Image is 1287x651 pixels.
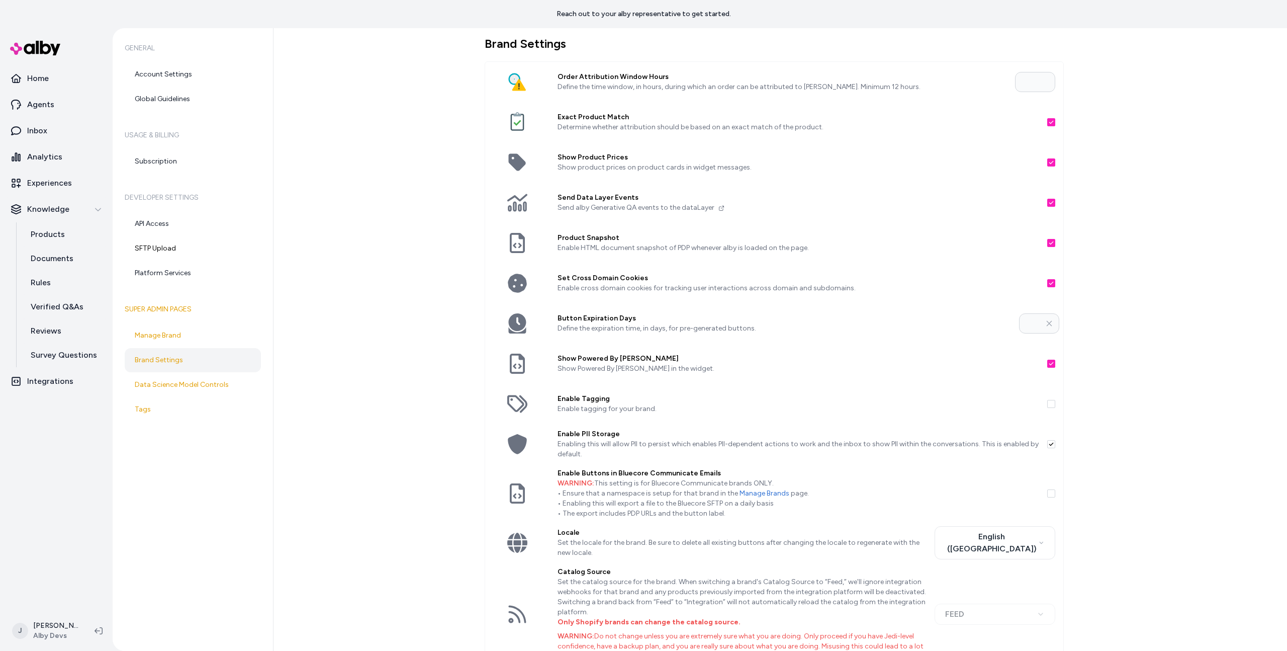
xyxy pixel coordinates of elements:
[4,119,109,143] a: Inbox
[21,319,109,343] a: Reviews
[12,623,28,639] span: J
[740,489,789,498] a: Manage Brands
[558,273,1039,283] label: Set Cross Domain Cookies
[125,397,261,422] a: Tags
[558,618,741,626] b: Only Shopify brands can change the catalog source.
[558,538,927,558] p: Set the locale for the brand. Be sure to delete all existing buttons after changing the locale to...
[125,261,261,285] a: Platform Services
[27,151,62,163] p: Analytics
[27,177,72,189] p: Experiences
[31,277,51,289] p: Rules
[4,66,109,91] a: Home
[558,439,1039,459] p: Enabling this will allow PII to persist which enables PII-dependent actions to work and the inbox...
[558,112,1039,122] label: Exact Product Match
[125,373,261,397] a: Data Science Model Controls
[558,122,1039,132] p: Determine whether attribution should be based on an exact match of the product.
[125,121,261,149] h6: Usage & Billing
[558,233,1039,243] label: Product Snapshot
[31,228,65,240] p: Products
[21,343,109,367] a: Survey Questions
[558,632,594,640] span: Warning:
[125,236,261,261] a: SFTP Upload
[125,184,261,212] h6: Developer Settings
[33,631,78,641] span: Alby Devs
[558,283,1039,293] p: Enable cross domain cookies for tracking user interactions across domain and subdomains.
[4,145,109,169] a: Analytics
[21,295,109,319] a: Verified Q&As
[558,162,1039,173] p: Show product prices on product cards in widget messages.
[4,171,109,195] a: Experiences
[558,528,927,538] label: Locale
[558,394,1039,404] label: Enable Tagging
[558,468,1039,478] label: Enable Buttons in Bluecore Communicate Emails
[558,429,1039,439] label: Enable PII Storage
[31,349,97,361] p: Survey Questions
[125,323,261,348] a: Manage Brand
[558,203,1039,213] p: Send alby Generative QA events to the dataLayer
[27,203,69,215] p: Knowledge
[558,72,1007,82] label: Order Attribution Window Hours
[27,375,73,387] p: Integrations
[21,247,109,271] a: Documents
[6,615,86,647] button: J[PERSON_NAME]Alby Devs
[125,87,261,111] a: Global Guidelines
[10,41,60,55] img: alby Logo
[558,478,1039,519] p: This setting is for Bluecore Communicate brands ONLY. • Ensure that a namespace is setup for that...
[558,243,1039,253] p: Enable HTML document snapshot of PDP whenever alby is loaded on the page.
[485,36,1064,51] h1: Brand Settings
[125,295,261,323] h6: Super Admin Pages
[558,152,1039,162] label: Show Product Prices
[4,93,109,117] a: Agents
[4,197,109,221] button: Knowledge
[27,125,47,137] p: Inbox
[558,313,1011,323] label: Button Expiration Days
[558,404,1039,414] p: Enable tagging for your brand.
[558,354,1039,364] label: Show Powered By [PERSON_NAME]
[21,222,109,247] a: Products
[27,72,49,85] p: Home
[558,193,1039,203] label: Send Data Layer Events
[125,348,261,372] a: Brand Settings
[4,369,109,393] a: Integrations
[125,62,261,87] a: Account Settings
[558,82,1007,92] p: Define the time window, in hours, during which an order can be attributed to [PERSON_NAME]. Minim...
[558,323,1011,334] p: Define the expiration time, in days, for pre-generated buttons.
[27,99,54,111] p: Agents
[558,479,594,487] span: WARNING:
[557,9,731,19] p: Reach out to your alby representative to get started.
[21,271,109,295] a: Rules
[31,301,83,313] p: Verified Q&As
[125,212,261,236] a: API Access
[33,621,78,631] p: [PERSON_NAME]
[125,149,261,174] a: Subscription
[558,364,1039,374] p: Show Powered By [PERSON_NAME] in the widget.
[558,567,927,577] label: Catalog Source
[125,34,261,62] h6: General
[31,325,61,337] p: Reviews
[31,253,73,265] p: Documents
[558,577,927,627] p: Set the catalog source for the brand. When switching a brand's Catalog Source to “Feed,” we'll ig...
